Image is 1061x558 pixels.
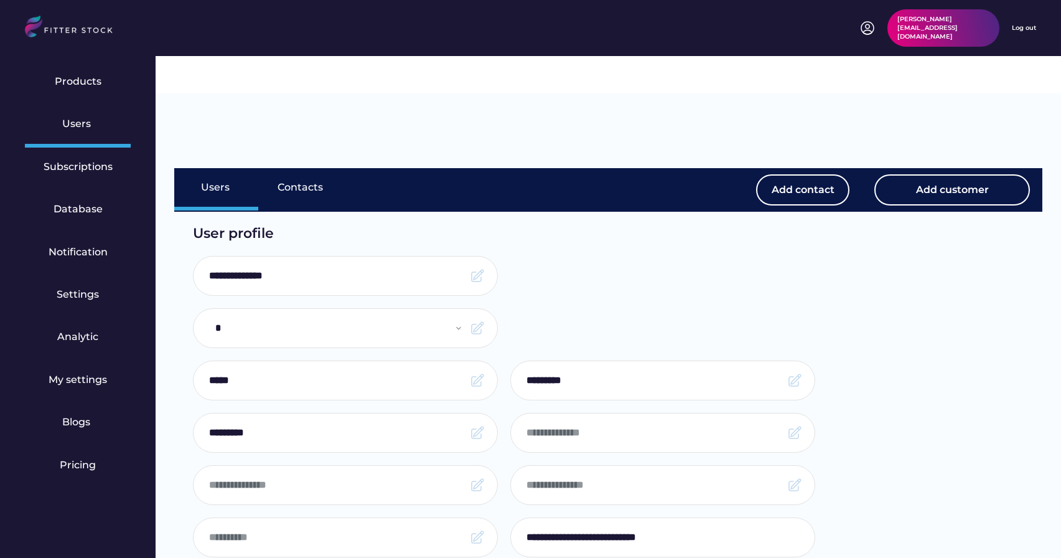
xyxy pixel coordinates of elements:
img: Frame.svg [787,373,802,388]
div: Log out [1012,24,1036,32]
img: Frame.svg [470,425,485,440]
img: LOGO.svg [25,16,123,41]
div: Database [54,202,103,216]
button: Add contact [756,174,849,206]
img: Frame.svg [787,478,802,493]
div: Products [55,75,101,88]
img: Frame.svg [470,373,485,388]
div: Subscriptions [44,160,113,174]
div: My settings [49,373,107,387]
div: Settings [57,288,99,301]
button: Add customer [874,174,1030,206]
div: [PERSON_NAME][EMAIL_ADDRESS][DOMAIN_NAME] [897,15,989,41]
img: Frame.svg [787,425,802,440]
img: Frame.svg [470,478,485,493]
div: Pricing [60,458,96,472]
div: Users [201,181,232,194]
div: Blogs [62,415,93,429]
div: Users [62,117,93,131]
div: Analytic [57,330,98,344]
div: Notification [49,245,108,259]
div: Contacts [278,181,323,194]
img: Frame.svg [470,268,485,283]
img: profile-circle.svg [860,21,875,35]
div: User profile [193,224,918,244]
img: Frame.svg [470,321,485,336]
img: Frame.svg [470,530,485,545]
